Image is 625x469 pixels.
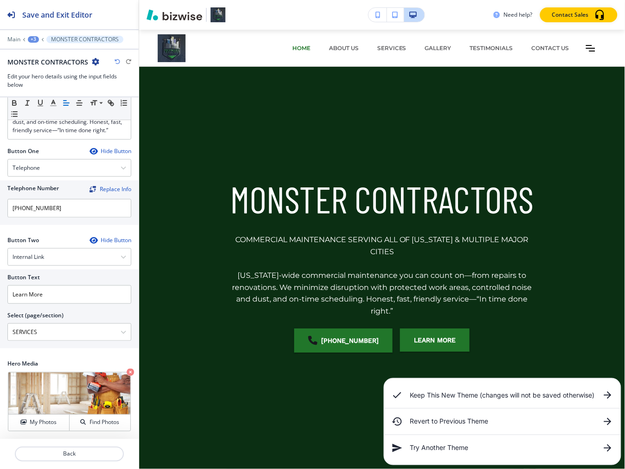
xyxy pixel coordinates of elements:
h4: Internal Link [13,253,44,261]
h2: Button Two [7,236,39,244]
h3: Edit your hero details using the input fields below [7,72,131,89]
h4: Telephone [13,164,40,172]
button: Find Photos [70,415,130,431]
h2: Hero Media [7,360,131,368]
h6: Keep This New Theme (changes will not be saved otherwise) [410,390,595,400]
button: Main [7,36,20,43]
h2: Button One [7,147,39,155]
h2: Button Text [7,273,40,282]
p: CONTACT US [532,44,569,52]
p: Contact Sales [552,11,589,19]
div: Revert to Previous Theme [384,412,621,431]
p: GALLERY [425,44,451,52]
h2: Select (page/section) [7,311,64,320]
h2: MONSTER CONTRACTORS [7,57,88,67]
button: Toggle hamburger navigation menu [586,45,595,51]
img: Replace [90,186,96,193]
span: Find and replace this information across Bizwise [90,184,131,195]
h4: My Photos [30,418,57,427]
button: MONSTER CONTRACTORS [46,36,123,43]
img: Your Logo [211,7,226,22]
button: Contact Sales [540,7,618,22]
button: My Photos [8,415,70,431]
h6: Revert to Previous Theme [410,417,595,427]
button: Back [15,447,124,462]
div: Try Another Theme [384,439,621,457]
div: Replace Info [90,186,131,193]
h2: Save and Exit Editor [22,9,92,20]
a: [PHONE_NUMBER] [295,328,393,353]
h6: Try Another Theme [410,443,595,453]
div: My PhotosFind Photos [7,372,131,432]
p: TESTIMONIALS [470,44,513,52]
p: Back [16,450,123,458]
input: Manual Input [8,324,121,340]
p: HOME [292,44,310,52]
button: Hide Button [90,237,131,244]
p: [US_STATE]-wide commercial maintenance you can count on—from repairs to renovations. We minimize ... [226,270,539,317]
h2: Telephone Number [7,184,59,193]
p: SERVICES [377,44,406,52]
button: Hide Button [90,148,131,155]
input: Ex. 561-222-1111 [7,199,131,218]
button: +3 [28,36,39,43]
h4: Find Photos [90,418,119,427]
div: Keep This New Theme (changes will not be saved otherwise) [384,386,621,405]
p: MONSTER CONTRACTORS [231,175,534,223]
p: ABOUT US [329,44,359,52]
p: MONSTER CONTRACTORS [51,36,119,43]
h3: Need help? [504,11,533,19]
p: COMMERCIAL MAINTENANCE SERVING ALL OF [US_STATE] & MULTIPLE MAJOR CITIES [226,234,539,258]
button: Learn More [400,328,470,352]
button: ReplaceReplace Info [90,186,131,193]
img: Monster Contractors [158,34,251,62]
img: Bizwise Logo [147,9,202,20]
